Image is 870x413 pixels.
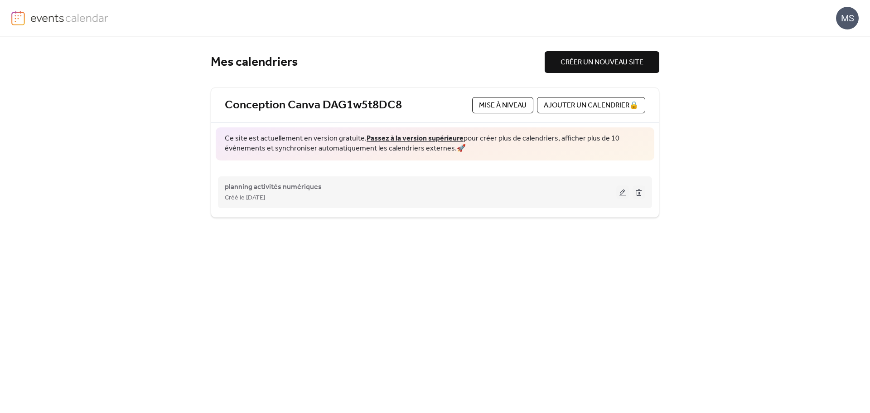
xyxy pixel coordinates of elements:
font: Conception Canva DAG1w5t8DC8 [225,94,402,117]
font: pour créer plus de calendriers, afficher plus de 10 événements et synchroniser automatiquement le... [225,131,619,155]
font: CRÉER UN NOUVEAU SITE [561,55,643,69]
font: Passez à la version supérieure [367,131,464,146]
button: Mise à niveau [472,97,533,113]
img: logo [11,11,25,25]
font: Ce site est actuellement en version gratuite. [225,131,367,146]
span: planning activités numériques [225,182,322,193]
font: MS [841,13,854,24]
a: planning activités numériques [225,185,322,189]
img: logotype [30,11,109,24]
font: Créé le [DATE] [225,192,265,204]
button: CRÉER UN NOUVEAU SITE [545,51,659,73]
font: Mes calendriers [211,50,298,74]
a: Conception Canva DAG1w5t8DC8 [225,98,402,113]
font: Mise à niveau [479,98,527,112]
font: 🚀 [457,141,466,155]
